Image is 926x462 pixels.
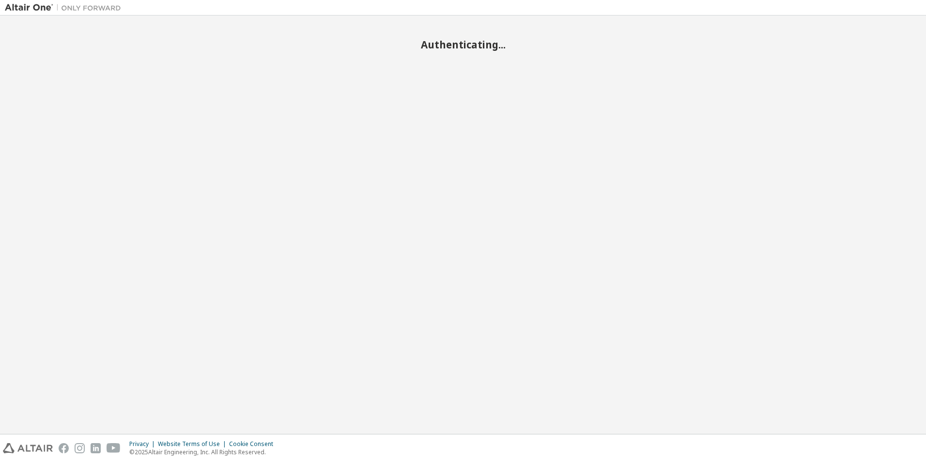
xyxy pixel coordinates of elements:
[229,440,279,448] div: Cookie Consent
[5,38,921,51] h2: Authenticating...
[3,443,53,453] img: altair_logo.svg
[59,443,69,453] img: facebook.svg
[91,443,101,453] img: linkedin.svg
[129,440,158,448] div: Privacy
[129,448,279,456] p: © 2025 Altair Engineering, Inc. All Rights Reserved.
[107,443,121,453] img: youtube.svg
[75,443,85,453] img: instagram.svg
[5,3,126,13] img: Altair One
[158,440,229,448] div: Website Terms of Use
